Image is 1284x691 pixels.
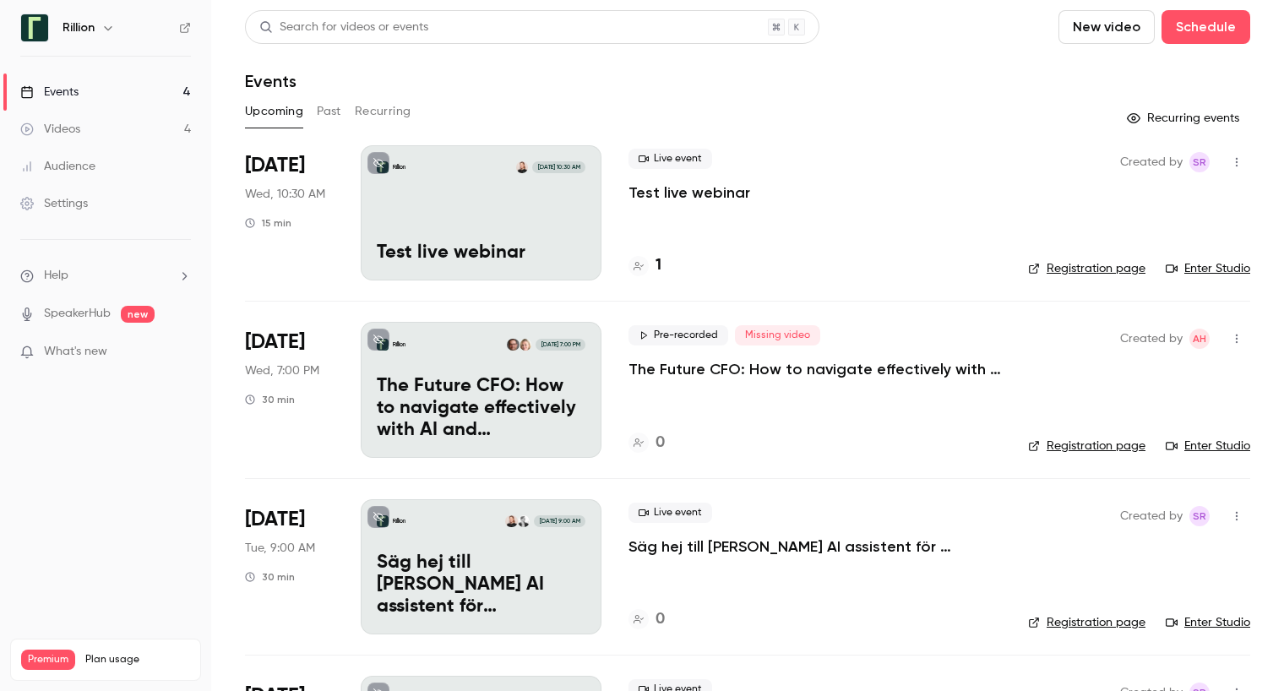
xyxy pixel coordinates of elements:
[245,570,295,584] div: 30 min
[20,158,95,175] div: Audience
[1028,438,1145,454] a: Registration page
[245,322,334,457] div: Sep 10 Wed, 12:00 PM (America/Chicago)
[1189,506,1210,526] span: Sofie Rönngård
[1058,10,1155,44] button: New video
[44,305,111,323] a: SpeakerHub
[21,14,48,41] img: Rillion
[245,506,305,533] span: [DATE]
[1120,329,1183,349] span: Created by
[507,339,519,351] img: Cisco Sacasa
[1166,614,1250,631] a: Enter Studio
[361,499,601,634] a: Säg hej till Riley - Din AI assistent för leverantörsreskontranRillionEmil FleronSofie Rönngård[D...
[1120,152,1183,172] span: Created by
[20,121,80,138] div: Videos
[1193,329,1206,349] span: AH
[245,145,334,280] div: Sep 3 Wed, 10:30 AM (Europe/Stockholm)
[245,71,297,91] h1: Events
[628,536,1001,557] a: Säg hej till [PERSON_NAME] AI assistent för leverantörsreskontran
[628,432,665,454] a: 0
[1119,105,1250,132] button: Recurring events
[317,98,341,125] button: Past
[536,339,585,351] span: [DATE] 7:00 PM
[532,161,585,173] span: [DATE] 10:30 AM
[393,163,405,171] p: Rillion
[245,216,291,230] div: 15 min
[628,182,750,203] a: Test live webinar
[393,517,405,525] p: Rillion
[656,432,665,454] h4: 0
[20,84,79,101] div: Events
[628,608,665,631] a: 0
[245,362,319,379] span: Wed, 7:00 PM
[245,499,334,634] div: Sep 16 Tue, 9:00 AM (Europe/Stockholm)
[516,161,528,173] img: Sofie Rönngård
[393,340,405,349] p: Rillion
[1189,329,1210,349] span: Adam Holmgren
[534,515,585,527] span: [DATE] 9:00 AM
[245,329,305,356] span: [DATE]
[245,98,303,125] button: Upcoming
[1162,10,1250,44] button: Schedule
[1166,260,1250,277] a: Enter Studio
[377,552,585,618] p: Säg hej till [PERSON_NAME] AI assistent för leverantörsreskontran
[245,186,325,203] span: Wed, 10:30 AM
[63,19,95,36] h6: Rillion
[628,503,712,523] span: Live event
[361,145,601,280] a: Test live webinarRillionSofie Rönngård[DATE] 10:30 AMTest live webinar
[245,393,295,406] div: 30 min
[1166,438,1250,454] a: Enter Studio
[121,306,155,323] span: new
[1028,614,1145,631] a: Registration page
[21,650,75,670] span: Premium
[20,267,191,285] li: help-dropdown-opener
[85,653,190,667] span: Plan usage
[1120,506,1183,526] span: Created by
[377,376,585,441] p: The Future CFO: How to navigate effectively with AI and automation
[245,540,315,557] span: Tue, 9:00 AM
[1193,152,1206,172] span: SR
[735,325,820,345] span: Missing video
[1028,260,1145,277] a: Registration page
[1189,152,1210,172] span: Sofie Rönngård
[355,98,411,125] button: Recurring
[518,515,530,527] img: Emil Fleron
[628,359,1001,379] a: The Future CFO: How to navigate effectively with AI and automation
[1193,506,1206,526] span: SR
[361,322,601,457] a: The Future CFO: How to navigate effectively with AI and automationRillionCarissa KellCisco Sacasa...
[259,19,428,36] div: Search for videos or events
[656,608,665,631] h4: 0
[20,195,88,212] div: Settings
[377,242,585,264] p: Test live webinar
[44,267,68,285] span: Help
[628,149,712,169] span: Live event
[628,254,661,277] a: 1
[505,515,517,527] img: Sofie Rönngård
[656,254,661,277] h4: 1
[44,343,107,361] span: What's new
[628,325,728,345] span: Pre-recorded
[520,339,531,351] img: Carissa Kell
[245,152,305,179] span: [DATE]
